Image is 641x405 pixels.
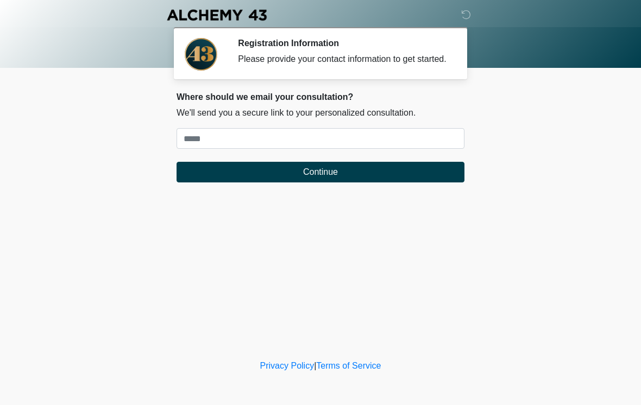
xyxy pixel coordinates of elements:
div: Please provide your contact information to get started. [238,53,448,66]
h2: Where should we email your consultation? [177,92,464,102]
a: Terms of Service [316,361,381,370]
p: We'll send you a secure link to your personalized consultation. [177,106,464,119]
a: | [314,361,316,370]
h2: Registration Information [238,38,448,48]
img: Agent Avatar [185,38,217,71]
button: Continue [177,162,464,182]
img: Alchemy 43 Logo [166,8,268,22]
a: Privacy Policy [260,361,315,370]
